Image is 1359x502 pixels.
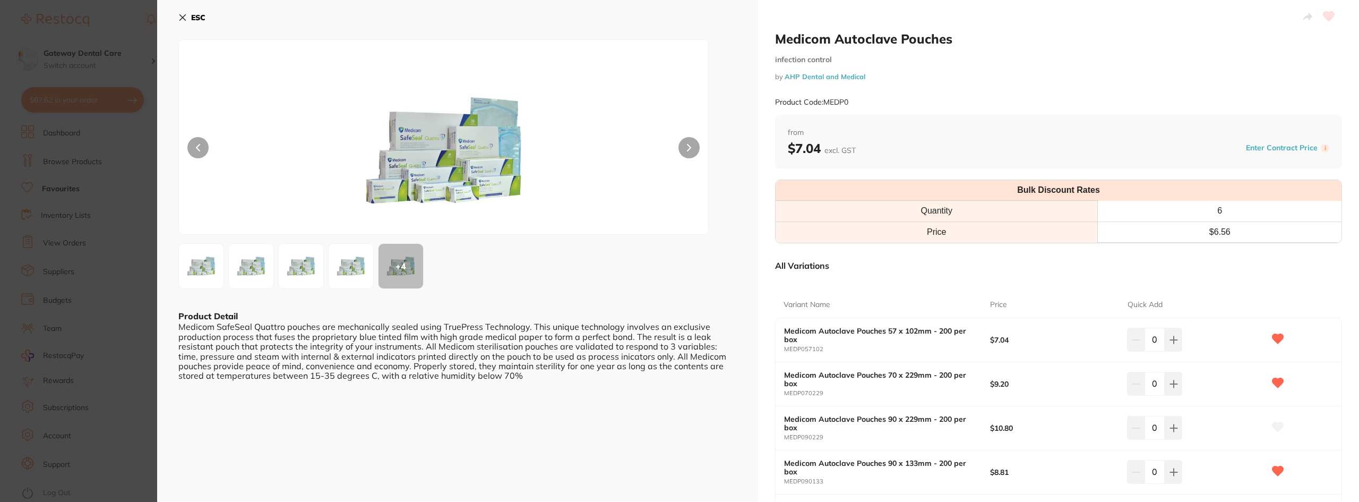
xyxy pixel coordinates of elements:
p: All Variations [775,260,829,271]
div: Medicom SafeSeal Quattro pouches are mechanically sealed using TruePress Technology. This unique ... [178,322,737,380]
small: infection control [775,55,1342,64]
small: MEDP070229 [784,390,990,397]
b: $7.04 [788,140,856,156]
a: AHP Dental and Medical [785,72,865,81]
b: Medicom Autoclave Pouches 70 x 229mm - 200 per box [784,371,969,388]
div: + 4 [379,244,423,288]
img: LWpwZy01ODIxNA [282,247,320,285]
img: LWpwZy01ODIxMw [232,247,270,285]
b: $10.80 [990,424,1114,432]
small: MEDP057102 [784,346,990,353]
b: Medicom Autoclave Pouches 90 x 133mm - 200 per box [784,459,969,476]
img: LWpwZy01ODIxMg [182,247,220,285]
td: Price [776,222,1098,242]
p: Quick Add [1128,300,1163,310]
span: excl. GST [824,146,856,155]
b: ESC [191,13,205,22]
button: +4 [378,243,424,289]
label: i [1321,144,1329,152]
th: Bulk Discount Rates [776,180,1341,201]
small: by [775,73,1342,81]
th: Quantity [776,201,1098,222]
span: from [788,127,1329,138]
b: Medicom Autoclave Pouches 57 x 102mm - 200 per box [784,327,969,344]
b: $8.81 [990,468,1114,477]
p: Price [990,300,1007,310]
small: MEDP090229 [784,434,990,441]
th: 6 [1098,201,1341,222]
b: $7.04 [990,336,1114,344]
p: Variant Name [784,300,830,310]
b: Medicom Autoclave Pouches 90 x 229mm - 200 per box [784,415,969,432]
button: Enter Contract Price [1243,143,1321,153]
h2: Medicom Autoclave Pouches [775,31,1342,47]
td: $ 6.56 [1098,222,1341,242]
img: LWpwZy01ODIxNg [332,247,370,285]
b: $9.20 [990,380,1114,388]
button: ESC [178,8,205,27]
b: Product Detail [178,311,238,321]
small: Product Code: MEDP0 [775,98,848,107]
small: MEDP090133 [784,478,990,485]
img: LWpwZy01ODIxMg [285,66,602,234]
